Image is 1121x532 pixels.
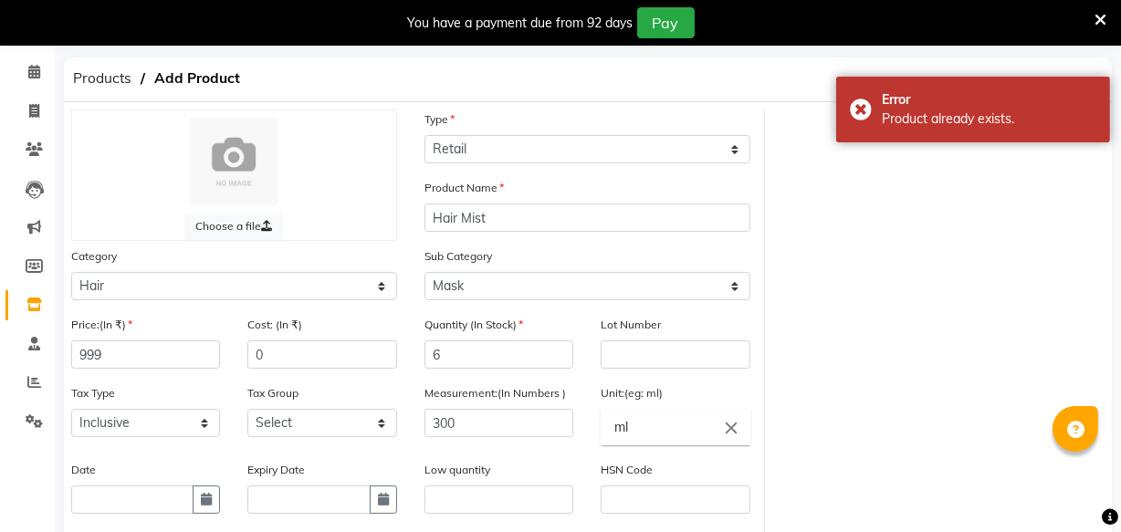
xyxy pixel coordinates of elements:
i: Close [721,417,741,437]
label: Quantity (In Stock) [424,317,523,333]
label: Category [71,248,117,265]
label: Price:(In ₹) [71,317,132,333]
label: Measurement:(In Numbers ) [424,385,566,402]
label: Date [71,462,96,478]
label: Tax Group [247,385,299,402]
label: Choose a file [184,213,283,240]
label: Sub Category [424,248,492,265]
div: Product already exists. [882,110,1096,129]
img: Cinque Terre [190,118,278,205]
label: Expiry Date [247,462,305,478]
span: Add Product [145,62,249,95]
label: Product Name [424,180,504,196]
label: Cost: (In ₹) [247,317,302,333]
div: You have a payment due from 92 days [408,14,634,33]
label: Lot Number [601,317,661,333]
button: Pay [637,7,695,38]
div: Error [882,90,1096,110]
span: Products [64,62,141,95]
label: Unit:(eg: ml) [601,385,663,402]
label: HSN Code [601,462,653,478]
label: Low quantity [424,462,490,478]
label: Type [424,111,455,128]
label: Tax Type [71,385,115,402]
